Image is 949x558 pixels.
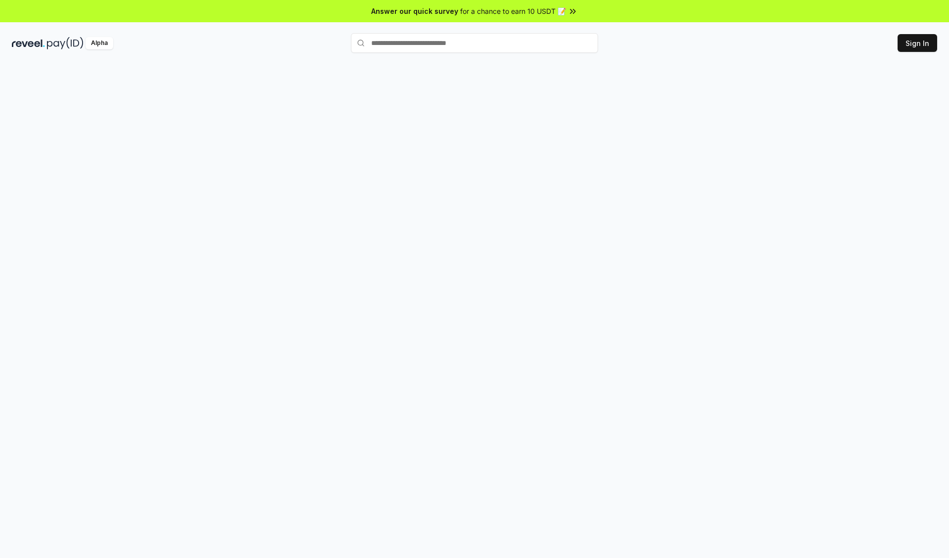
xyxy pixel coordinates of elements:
img: pay_id [47,37,84,49]
span: for a chance to earn 10 USDT 📝 [460,6,566,16]
img: reveel_dark [12,37,45,49]
button: Sign In [898,34,937,52]
div: Alpha [86,37,113,49]
span: Answer our quick survey [371,6,458,16]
